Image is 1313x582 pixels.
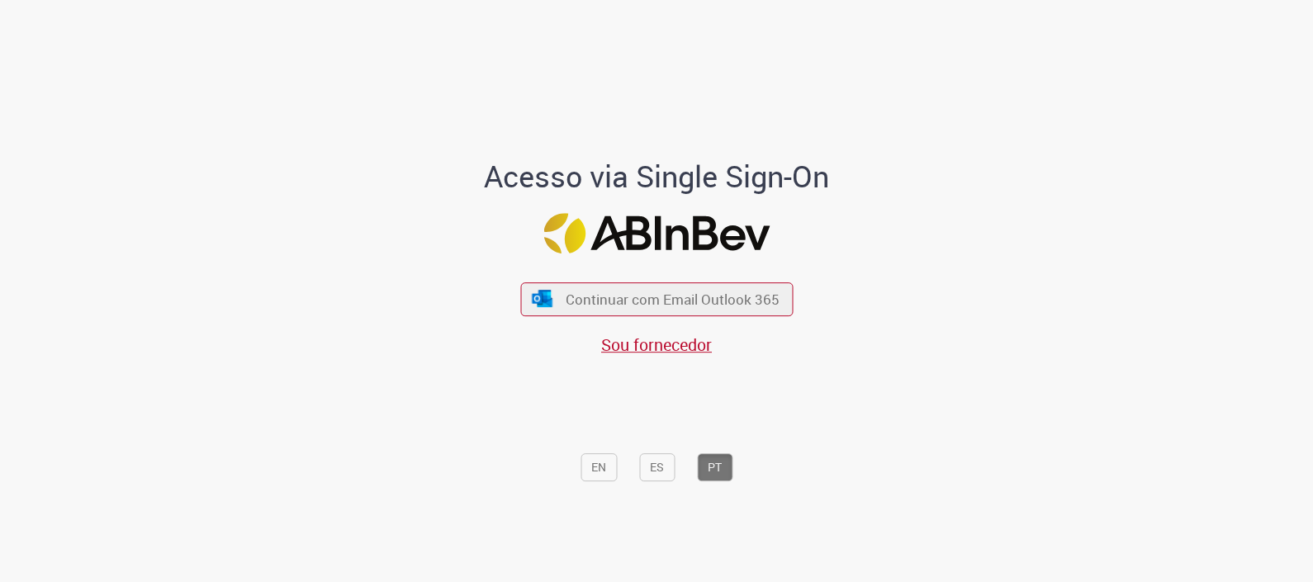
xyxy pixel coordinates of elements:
[581,453,617,481] button: EN
[639,453,675,481] button: ES
[520,282,793,316] button: ícone Azure/Microsoft 360 Continuar com Email Outlook 365
[697,453,732,481] button: PT
[428,160,886,193] h1: Acesso via Single Sign-On
[543,213,770,253] img: Logo ABInBev
[601,334,712,356] a: Sou fornecedor
[566,290,780,309] span: Continuar com Email Outlook 365
[531,290,554,307] img: ícone Azure/Microsoft 360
